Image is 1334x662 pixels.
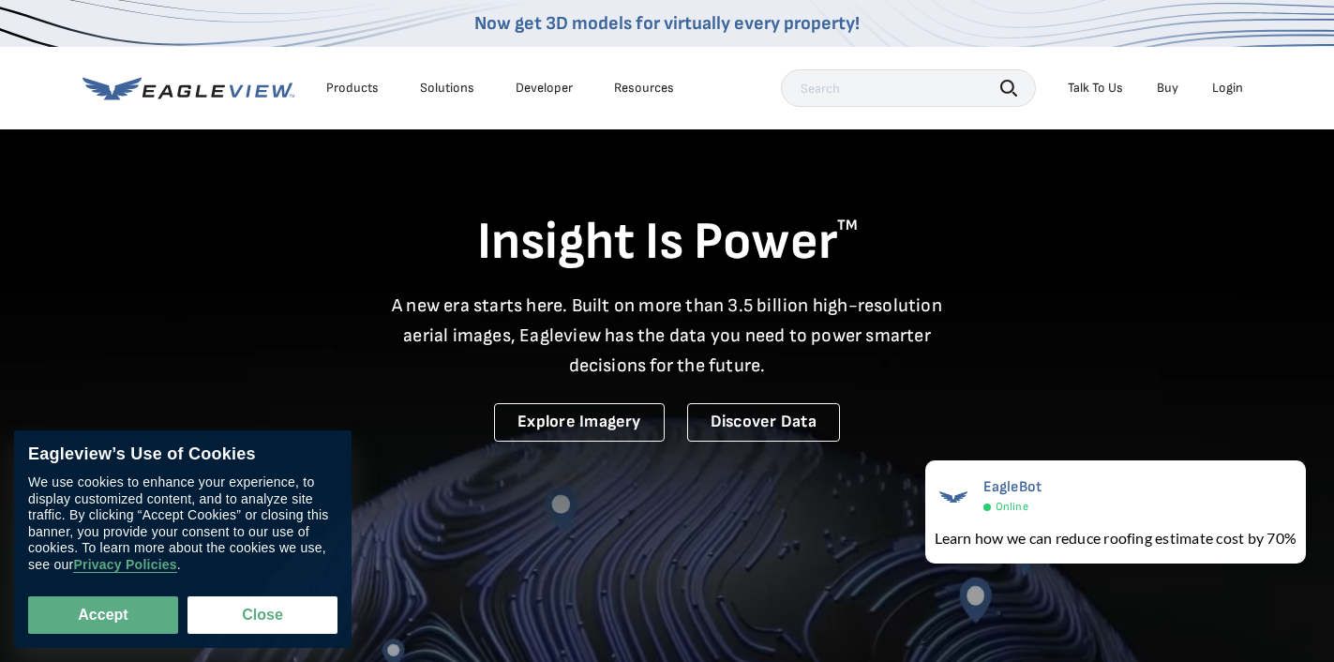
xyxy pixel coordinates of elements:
span: EagleBot [983,478,1042,496]
input: Search [781,69,1036,107]
div: Talk To Us [1068,80,1123,97]
div: Learn how we can reduce roofing estimate cost by 70% [935,527,1297,549]
a: Explore Imagery [494,403,665,442]
div: Login [1212,80,1243,97]
img: EagleBot [935,478,972,516]
span: Online [996,500,1028,514]
a: Privacy Policies [73,557,176,573]
div: Eagleview’s Use of Cookies [28,444,337,465]
p: A new era starts here. Built on more than 3.5 billion high-resolution aerial images, Eagleview ha... [381,291,954,381]
div: Solutions [420,80,474,97]
sup: TM [837,217,858,234]
a: Buy [1157,80,1178,97]
div: We use cookies to enhance your experience, to display customized content, and to analyze site tra... [28,474,337,573]
h1: Insight Is Power [82,210,1252,276]
a: Discover Data [687,403,840,442]
div: Resources [614,80,674,97]
a: Now get 3D models for virtually every property! [474,12,860,35]
a: Developer [516,80,573,97]
button: Accept [28,596,178,634]
div: Products [326,80,379,97]
button: Close [187,596,337,634]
